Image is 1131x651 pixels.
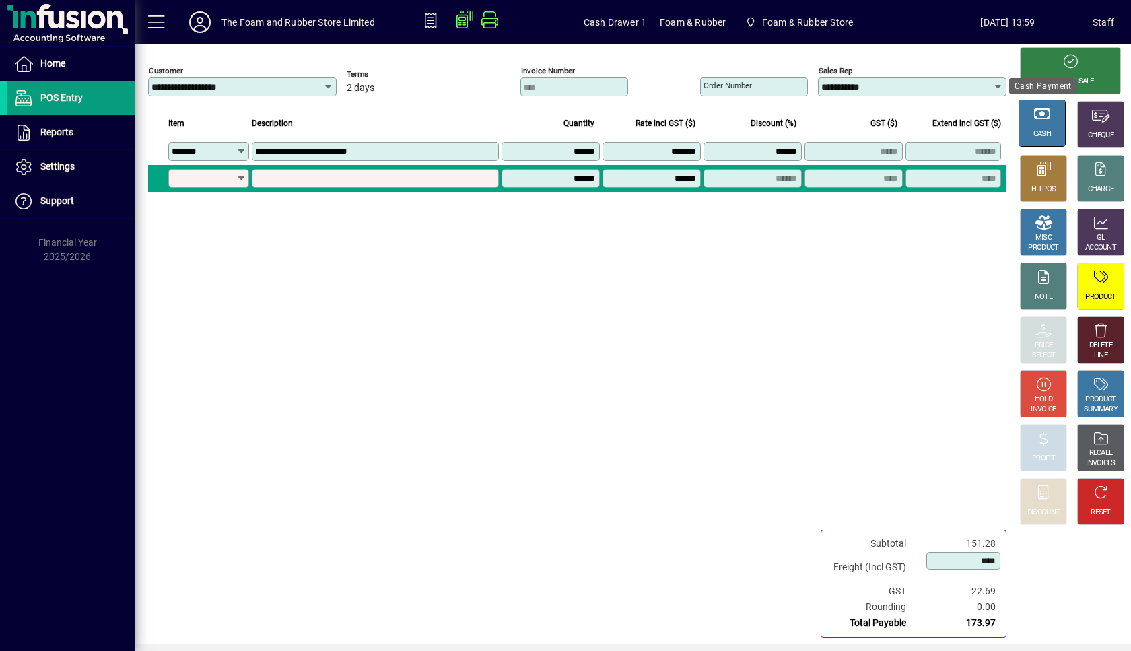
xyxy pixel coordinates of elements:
[347,70,427,79] span: Terms
[221,11,375,33] div: The Foam and Rubber Store Limited
[40,161,75,172] span: Settings
[149,66,183,75] mat-label: Customer
[1085,243,1116,253] div: ACCOUNT
[40,127,73,137] span: Reports
[739,10,858,34] span: Foam & Rubber Store
[827,599,920,615] td: Rounding
[40,92,83,103] span: POS Entry
[920,599,1000,615] td: 0.00
[1031,184,1056,195] div: EFTPOS
[168,116,184,131] span: Item
[762,11,853,33] span: Foam & Rubber Store
[1088,184,1114,195] div: CHARGE
[1031,405,1056,415] div: INVOICE
[827,584,920,599] td: GST
[347,83,374,94] span: 2 days
[1089,341,1112,351] div: DELETE
[932,116,1001,131] span: Extend incl GST ($)
[1035,341,1053,351] div: PRICE
[252,116,293,131] span: Description
[920,615,1000,631] td: 173.97
[660,11,726,33] span: Foam & Rubber
[827,551,920,584] td: Freight (Incl GST)
[1091,508,1111,518] div: RESET
[7,184,135,218] a: Support
[1033,129,1051,139] div: CASH
[1035,395,1052,405] div: HOLD
[1093,11,1114,33] div: Staff
[1032,351,1056,361] div: SELECT
[920,536,1000,551] td: 151.28
[7,116,135,149] a: Reports
[827,615,920,631] td: Total Payable
[1009,78,1077,94] div: Cash Payment
[923,11,1093,33] span: [DATE] 13:59
[1088,131,1113,141] div: CHEQUE
[1085,395,1116,405] div: PRODUCT
[7,47,135,81] a: Home
[1089,448,1113,458] div: RECALL
[563,116,594,131] span: Quantity
[40,195,74,206] span: Support
[1086,458,1115,469] div: INVOICES
[1084,405,1118,415] div: SUMMARY
[1028,243,1058,253] div: PRODUCT
[1035,292,1052,302] div: NOTE
[870,116,897,131] span: GST ($)
[178,10,221,34] button: Profile
[827,536,920,551] td: Subtotal
[40,58,65,69] span: Home
[704,81,752,90] mat-label: Order number
[584,11,646,33] span: Cash Drawer 1
[1094,351,1107,361] div: LINE
[1027,508,1060,518] div: DISCOUNT
[1035,233,1052,243] div: MISC
[751,116,796,131] span: Discount (%)
[1085,292,1116,302] div: PRODUCT
[521,66,575,75] mat-label: Invoice number
[636,116,695,131] span: Rate incl GST ($)
[1032,454,1055,464] div: PROFIT
[7,150,135,184] a: Settings
[819,66,852,75] mat-label: Sales rep
[920,584,1000,599] td: 22.69
[1097,233,1105,243] div: GL
[1047,77,1094,87] div: PROCESS SALE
